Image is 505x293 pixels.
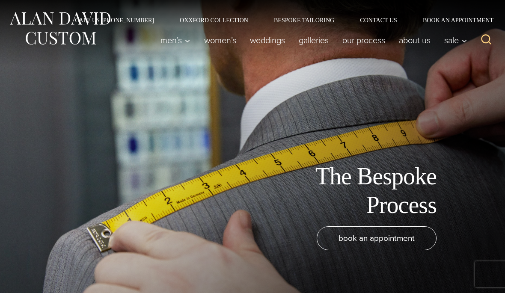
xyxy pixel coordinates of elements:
[444,36,467,44] span: Sale
[197,32,243,49] a: Women’s
[292,32,336,49] a: Galleries
[410,17,496,23] a: Book an Appointment
[154,32,472,49] nav: Primary Navigation
[243,32,292,49] a: weddings
[317,226,437,250] a: book an appointment
[9,9,111,47] img: Alan David Custom
[392,32,437,49] a: About Us
[476,30,496,50] button: View Search Form
[347,17,410,23] a: Contact Us
[62,17,496,23] nav: Secondary Navigation
[336,32,392,49] a: Our Process
[62,17,167,23] a: Call Us [PHONE_NUMBER]
[244,162,437,219] h1: The Bespoke Process
[261,17,347,23] a: Bespoke Tailoring
[167,17,261,23] a: Oxxford Collection
[339,232,415,244] span: book an appointment
[160,36,190,44] span: Men’s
